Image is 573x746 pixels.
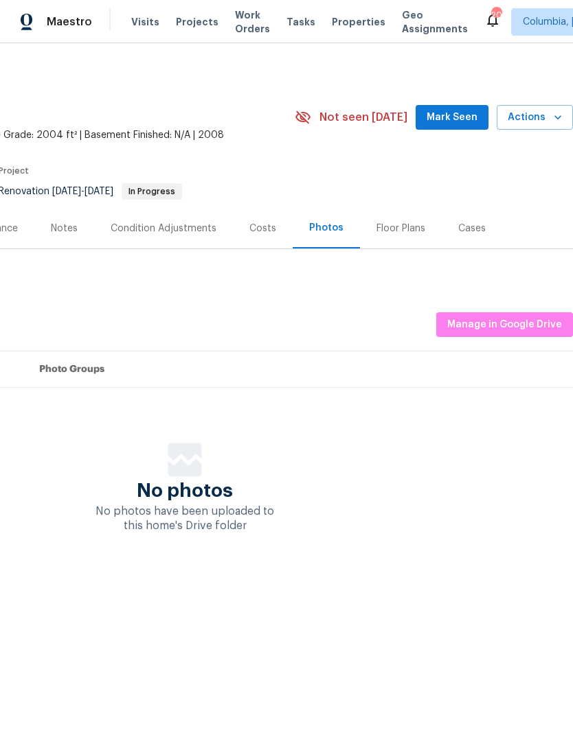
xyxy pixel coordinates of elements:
[176,15,218,29] span: Projects
[52,187,113,196] span: -
[436,312,573,338] button: Manage in Google Drive
[131,15,159,29] span: Visits
[52,187,81,196] span: [DATE]
[123,187,181,196] span: In Progress
[235,8,270,36] span: Work Orders
[402,8,468,36] span: Geo Assignments
[447,316,562,334] span: Manage in Google Drive
[85,187,113,196] span: [DATE]
[309,221,344,235] div: Photos
[286,17,315,27] span: Tasks
[319,110,407,124] span: Not seen [DATE]
[111,222,216,235] div: Condition Adjustments
[416,105,488,130] button: Mark Seen
[332,15,385,29] span: Properties
[28,351,573,388] th: Photo Groups
[497,105,573,130] button: Actions
[458,222,486,235] div: Cases
[249,222,276,235] div: Costs
[377,222,425,235] div: Floor Plans
[95,506,274,531] span: No photos have been uploaded to this home's Drive folder
[427,109,477,126] span: Mark Seen
[51,222,78,235] div: Notes
[47,15,92,29] span: Maestro
[137,484,233,498] span: No photos
[491,8,501,22] div: 20
[508,109,562,126] span: Actions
